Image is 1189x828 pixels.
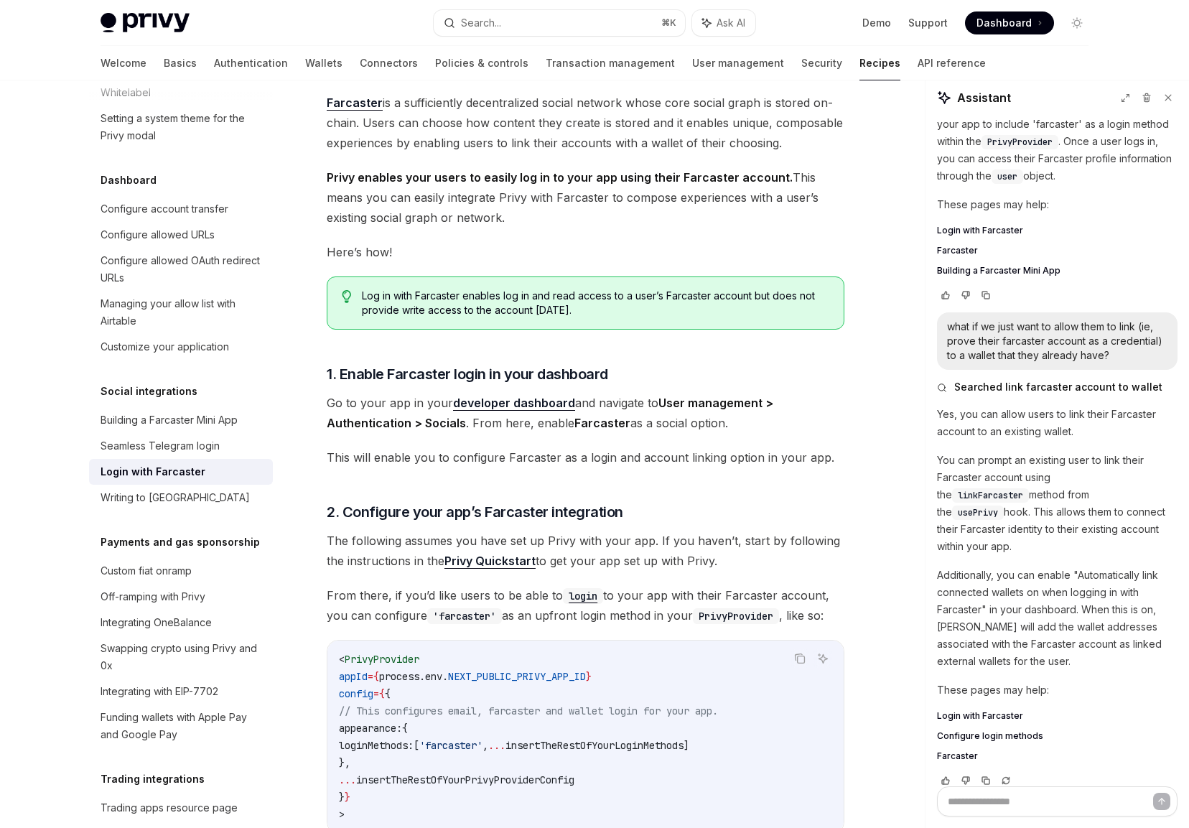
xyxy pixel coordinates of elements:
a: User management [692,46,784,80]
a: Managing your allow list with Airtable [89,291,273,334]
span: loginMethods: [339,739,414,752]
a: Configure account transfer [89,196,273,222]
span: } [339,791,345,804]
p: These pages may help: [937,196,1178,213]
span: appearance: [339,722,402,735]
span: Dashboard [976,16,1032,30]
a: Basics [164,46,197,80]
a: login [563,588,603,603]
div: Configure allowed URLs [101,226,215,243]
span: usePrivy [958,507,998,518]
h5: Dashboard [101,172,157,189]
span: Assistant [957,89,1011,106]
a: Authentication [214,46,288,80]
button: Searched link farcaster account to wallet [937,380,1178,394]
span: Building a Farcaster Mini App [937,265,1060,276]
a: developer dashboard [453,396,575,411]
h5: Payments and gas sponsorship [101,534,260,551]
span: Login with Farcaster [937,710,1023,722]
div: Trading apps resource page [101,799,238,817]
span: Here’s how! [327,242,844,262]
p: These pages may help: [937,682,1178,699]
span: . [419,670,425,683]
a: Trading apps resource page [89,795,273,821]
a: Login with Farcaster [89,459,273,485]
a: Security [801,46,842,80]
span: is a sufficiently decentralized social network whose core social graph is stored on-chain. Users ... [327,93,844,153]
span: NEXT_PUBLIC_PRIVY_APP_ID [448,670,586,683]
button: Send message [1153,793,1170,810]
span: PrivyProvider [987,136,1053,148]
div: Integrating OneBalance [101,614,212,631]
a: Dashboard [965,11,1054,34]
span: Searched link farcaster account to wallet [954,380,1162,394]
div: Writing to [GEOGRAPHIC_DATA] [101,489,250,506]
span: } [586,670,592,683]
span: 'farcaster' [419,739,482,752]
p: Yes, you can allow users to link their Farcaster account to an existing wallet. [937,406,1178,440]
span: user [997,171,1017,182]
span: { [385,687,391,700]
span: Configure login methods [937,730,1043,742]
div: Integrating with EIP-7702 [101,683,218,700]
a: Privy Quickstart [444,554,536,569]
a: Configure allowed URLs [89,222,273,248]
strong: Privy enables your users to easily log in to your app using their Farcaster account. [327,170,793,185]
strong: Farcaster [327,96,383,110]
a: Recipes [859,46,900,80]
h5: Trading integrations [101,771,205,788]
div: what if we just want to allow them to link (ie, prove their farcaster account as a credential) to... [947,320,1167,363]
a: Wallets [305,46,342,80]
a: Login with Farcaster [937,225,1178,236]
span: = [373,687,379,700]
span: From there, if you’d like users to be able to to your app with their Farcaster account, you can c... [327,585,844,625]
span: [ [414,739,419,752]
span: 2. Configure your app’s Farcaster integration [327,502,623,522]
a: Transaction management [546,46,675,80]
button: Search...⌘K [434,10,685,36]
span: ] [684,739,689,752]
div: Funding wallets with Apple Pay and Google Pay [101,709,264,743]
span: Farcaster [937,750,978,762]
button: Ask AI [692,10,755,36]
p: You can prompt an existing user to link their Farcaster account using the method from the hook. T... [937,452,1178,555]
span: Farcaster [937,245,978,256]
span: }, [339,756,350,769]
div: Search... [461,14,501,32]
a: Off-ramping with Privy [89,584,273,610]
a: Customize your application [89,334,273,360]
a: Funding wallets with Apple Pay and Google Pay [89,704,273,748]
div: Swapping crypto using Privy and 0x [101,640,264,674]
span: process [379,670,419,683]
a: Connectors [360,46,418,80]
span: > [339,808,345,821]
img: light logo [101,13,190,33]
a: Custom fiat onramp [89,558,273,584]
p: To get started, enable Farcaster as a social login option in your Privy dashboard. Then, configur... [937,81,1178,185]
a: Demo [862,16,891,30]
span: PrivyProvider [345,653,419,666]
a: Farcaster [327,96,383,111]
div: Configure allowed OAuth redirect URLs [101,252,264,287]
div: Configure account transfer [101,200,228,218]
a: Configure allowed OAuth redirect URLs [89,248,273,291]
div: Building a Farcaster Mini App [101,411,238,429]
div: Setting a system theme for the Privy modal [101,110,264,144]
a: Setting a system theme for the Privy modal [89,106,273,149]
span: Log in with Farcaster enables log in and read access to a user’s Farcaster account but does not p... [362,289,829,317]
span: ... [488,739,505,752]
span: The following assumes you have set up Privy with your app. If you haven’t, start by following the... [327,531,844,571]
strong: Farcaster [574,416,630,430]
span: This means you can easily integrate Privy with Farcaster to compose experiences with a user’s exi... [327,167,844,228]
span: // This configures email, farcaster and wallet login for your app. [339,704,718,717]
span: insertTheRestOfYourPrivyProviderConfig [356,773,574,786]
span: Login with Farcaster [937,225,1023,236]
span: , [482,739,488,752]
span: Go to your app in your and navigate to . From here, enable as a social option. [327,393,844,433]
span: = [368,670,373,683]
div: Managing your allow list with Airtable [101,295,264,330]
span: ⌘ K [661,17,676,29]
span: < [339,653,345,666]
span: appId [339,670,368,683]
